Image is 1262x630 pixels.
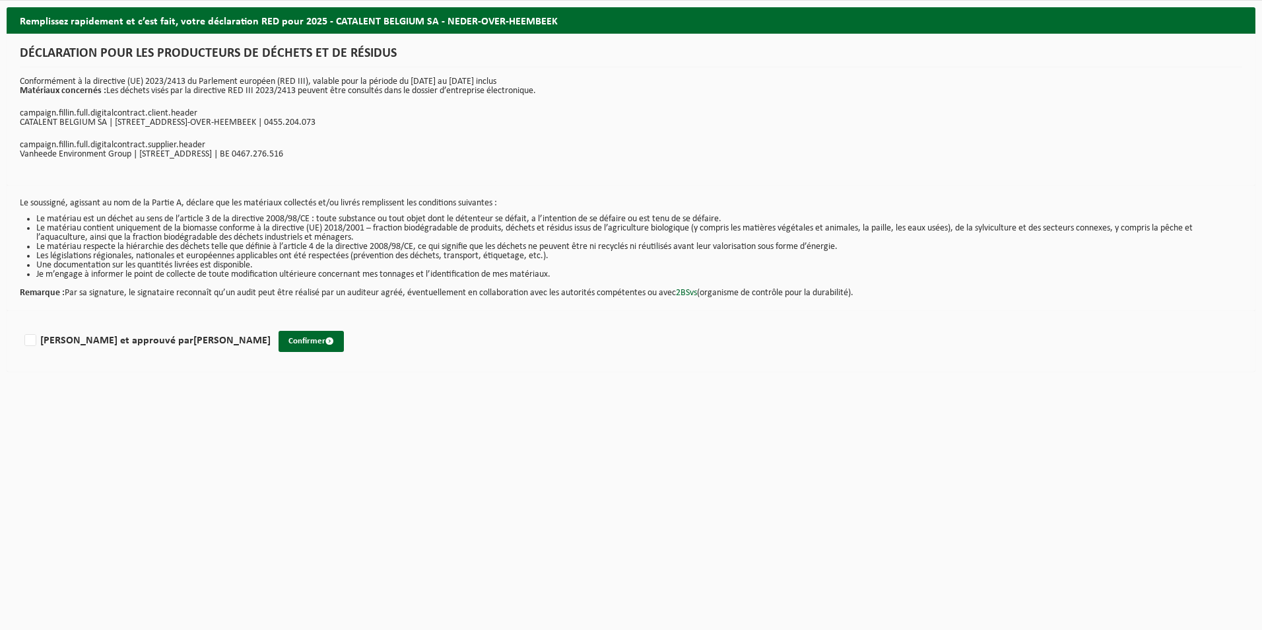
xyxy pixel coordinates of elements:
p: Vanheede Environment Group | [STREET_ADDRESS] | BE 0467.276.516 [20,150,1242,159]
li: Le matériau respecte la hiérarchie des déchets telle que définie à l’article 4 de la directive 20... [36,242,1242,252]
h2: Remplissez rapidement et c’est fait, votre déclaration RED pour 2025 - CATALENT BELGIUM SA - NEDE... [7,7,1255,33]
p: campaign.fillin.full.digitalcontract.client.header [20,109,1242,118]
strong: Matériaux concernés : [20,86,106,96]
label: [PERSON_NAME] et approuvé par [22,331,271,351]
p: CATALENT BELGIUM SA | [STREET_ADDRESS]-OVER-HEEMBEEK | 0455.204.073 [20,118,1242,127]
button: Confirmer [279,331,344,352]
li: Le matériau contient uniquement de la biomasse conforme à la directive (UE) 2018/2001 – fraction ... [36,224,1242,242]
li: Les législations régionales, nationales et européennes applicables ont été respectées (prévention... [36,252,1242,261]
li: Je m’engage à informer le point de collecte de toute modification ultérieure concernant mes tonna... [36,270,1242,279]
p: Par sa signature, le signataire reconnaît qu’un audit peut être réalisé par un auditeur agréé, év... [20,279,1242,298]
h1: DÉCLARATION POUR LES PRODUCTEURS DE DÉCHETS ET DE RÉSIDUS [20,47,1242,67]
a: 2BSvs [676,288,697,298]
p: Conformément à la directive (UE) 2023/2413 du Parlement européen (RED III), valable pour la pério... [20,77,1242,96]
strong: [PERSON_NAME] [193,335,271,346]
li: Une documentation sur les quantités livrées est disponible. [36,261,1242,270]
li: Le matériau est un déchet au sens de l’article 3 de la directive 2008/98/CE : toute substance ou ... [36,215,1242,224]
p: Le soussigné, agissant au nom de la Partie A, déclare que les matériaux collectés et/ou livrés re... [20,199,1242,208]
p: campaign.fillin.full.digitalcontract.supplier.header [20,141,1242,150]
strong: Remarque : [20,288,65,298]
